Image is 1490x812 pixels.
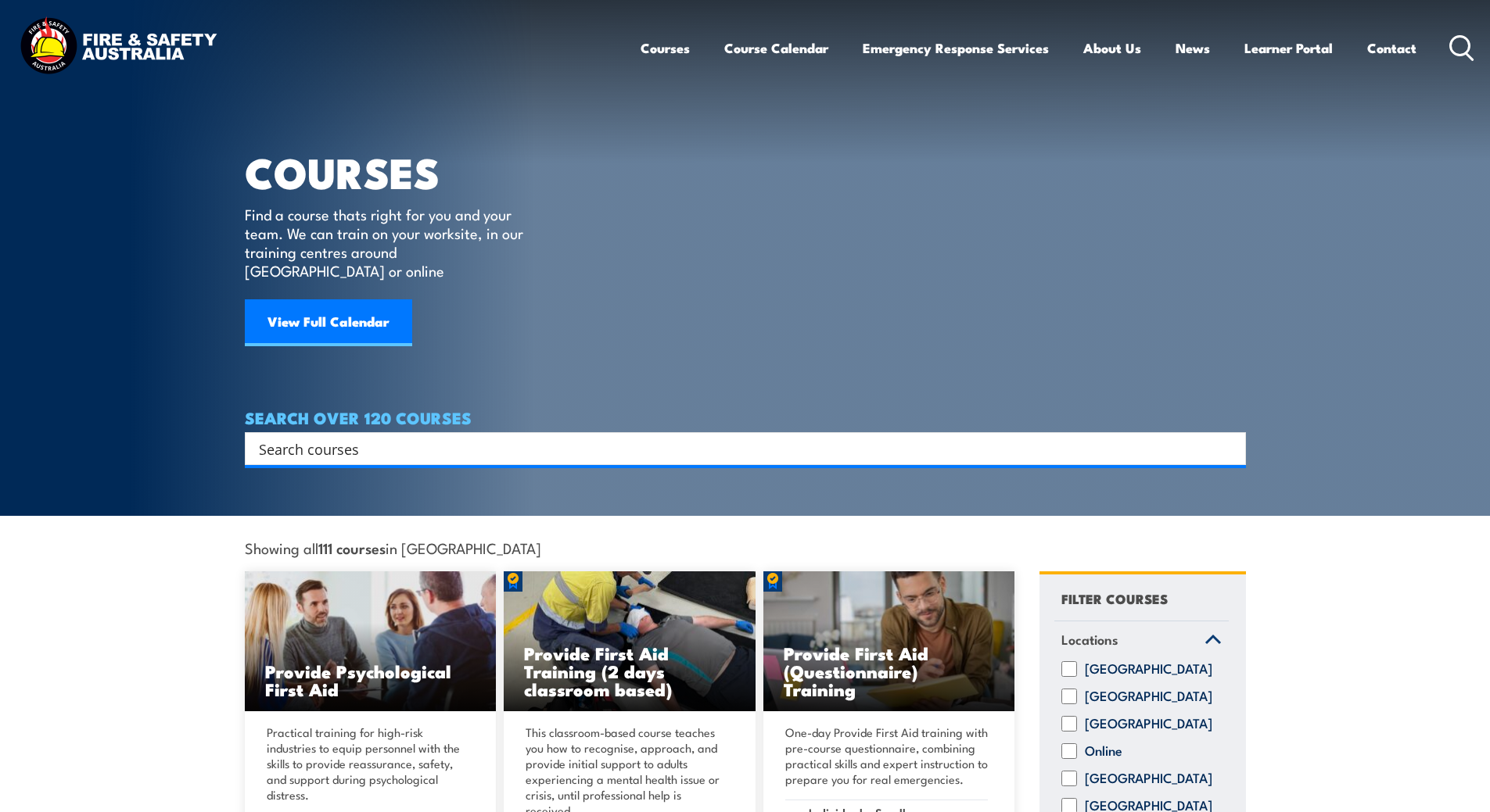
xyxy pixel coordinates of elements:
[1085,743,1122,759] label: Online
[763,571,1015,712] a: Provide First Aid (Questionnaire) Training
[245,539,541,556] span: Showing all in [GEOGRAPHIC_DATA]
[245,571,497,712] img: Mental Health First Aid Training Course from Fire & Safety Australia
[245,409,1246,426] h4: SEARCH OVER 120 COURSES
[1367,27,1416,69] a: Contact
[504,571,756,712] a: Provide First Aid Training (2 days classroom based)
[1176,27,1210,69] a: News
[504,571,756,712] img: Provide First Aid (Blended Learning)
[245,205,530,280] p: Find a course thats right for you and your team. We can train on your worksite, in our training c...
[763,571,1015,712] img: Mental Health First Aid Refresher Training (Standard) (1)
[724,27,828,69] a: Course Calendar
[1244,27,1333,69] a: Learner Portal
[785,724,989,787] p: One-day Provide First Aid training with pre-course questionnaire, combining practical skills and ...
[1061,629,1118,650] span: Locations
[1085,716,1212,732] label: [GEOGRAPHIC_DATA]
[267,724,470,803] p: Practical training for high-risk industries to equip personnel with the skills to provide reassur...
[1085,689,1212,704] label: [GEOGRAPHIC_DATA]
[265,662,476,698] h3: Provide Psychological First Aid
[1054,621,1229,662] a: Locations
[318,537,386,558] strong: 111 courses
[1085,771,1212,786] label: [GEOGRAPHIC_DATA]
[524,644,735,698] h3: Provide First Aid Training (2 days classroom based)
[262,438,1215,460] form: Search form
[784,644,995,698] h3: Provide First Aid (Questionnaire) Training
[245,299,412,346] a: View Full Calendar
[863,27,1049,69] a: Emergency Response Services
[1083,27,1141,69] a: About Us
[1061,588,1168,609] h4: FILTER COURSES
[245,571,497,712] a: Provide Psychological First Aid
[1219,438,1240,460] button: Search magnifier button
[245,153,546,190] h1: COURSES
[641,27,690,69] a: Courses
[1085,661,1212,677] label: [GEOGRAPHIC_DATA]
[259,437,1212,460] input: Search input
